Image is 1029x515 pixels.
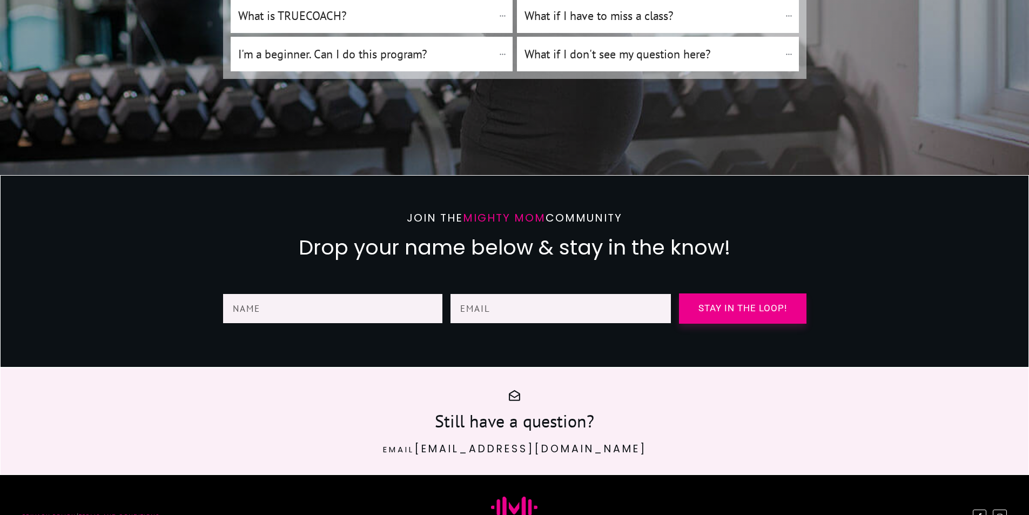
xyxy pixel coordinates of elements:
h4: What if I have to miss a class? [524,6,780,25]
h3: Still have a question? [234,409,795,439]
input: Email [450,294,671,324]
span: Mighty Mom [463,210,546,225]
a: [EMAIL_ADDRESS][DOMAIN_NAME] [414,442,647,456]
span: Email [383,444,414,455]
h4: What is TRUECOACH? [238,6,494,25]
h4: I'm a beginner. Can I do this program? [238,45,494,63]
a: Stay in the loop! [679,293,806,323]
p: Join the Community [224,209,806,232]
h2: Drop your name below & stay in the know! [299,233,730,271]
input: Name [223,294,443,324]
span: Stay in the loop! [687,304,798,312]
h4: What if I don't see my question here? [524,45,780,63]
